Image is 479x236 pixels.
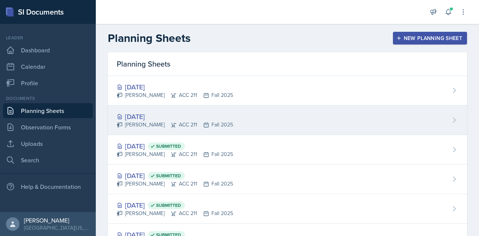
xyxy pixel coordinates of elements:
[108,76,467,105] a: [DATE] [PERSON_NAME]ACC 211Fall 2025
[156,143,181,149] span: Submitted
[108,52,467,76] div: Planning Sheets
[117,180,233,188] div: [PERSON_NAME] ACC 211 Fall 2025
[398,35,462,41] div: New Planning Sheet
[3,34,93,41] div: Leader
[24,217,90,224] div: [PERSON_NAME]
[117,141,233,151] div: [DATE]
[3,95,93,102] div: Documents
[3,103,93,118] a: Planning Sheets
[117,82,233,92] div: [DATE]
[117,91,233,99] div: [PERSON_NAME] ACC 211 Fall 2025
[3,43,93,58] a: Dashboard
[117,200,233,210] div: [DATE]
[117,111,233,122] div: [DATE]
[108,135,467,165] a: [DATE] Submitted [PERSON_NAME]ACC 211Fall 2025
[117,150,233,158] div: [PERSON_NAME] ACC 211 Fall 2025
[117,209,233,217] div: [PERSON_NAME] ACC 211 Fall 2025
[3,153,93,168] a: Search
[117,121,233,129] div: [PERSON_NAME] ACC 211 Fall 2025
[3,120,93,135] a: Observation Forms
[393,32,467,45] button: New Planning Sheet
[156,173,181,179] span: Submitted
[24,224,90,232] div: [GEOGRAPHIC_DATA][US_STATE] in [GEOGRAPHIC_DATA]
[3,59,93,74] a: Calendar
[3,76,93,91] a: Profile
[108,31,190,45] h2: Planning Sheets
[156,202,181,208] span: Submitted
[3,136,93,151] a: Uploads
[3,179,93,194] div: Help & Documentation
[108,194,467,224] a: [DATE] Submitted [PERSON_NAME]ACC 211Fall 2025
[117,171,233,181] div: [DATE]
[108,105,467,135] a: [DATE] [PERSON_NAME]ACC 211Fall 2025
[108,165,467,194] a: [DATE] Submitted [PERSON_NAME]ACC 211Fall 2025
